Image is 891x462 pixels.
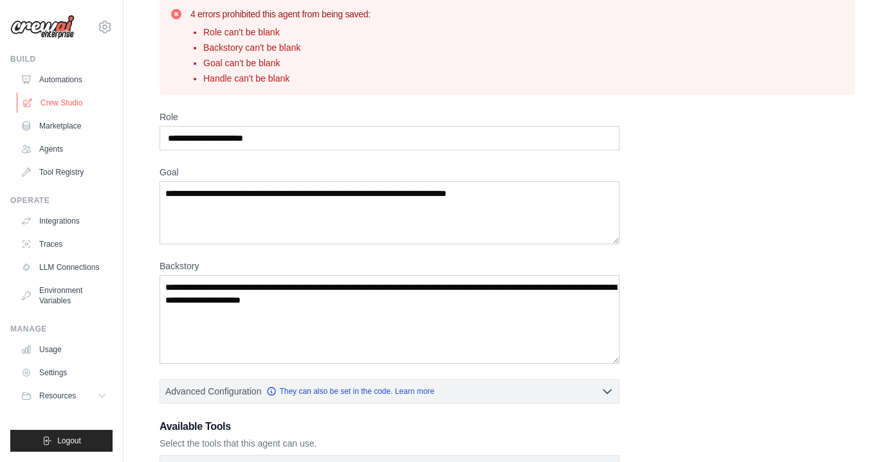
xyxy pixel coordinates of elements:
a: LLM Connections [15,257,113,278]
button: Logout [10,430,113,452]
a: Marketplace [15,116,113,136]
h3: 4 errors prohibited this agent from being saved: [190,8,371,21]
label: Goal [160,166,620,179]
div: Operate [10,195,113,206]
button: Advanced Configuration They can also be set in the code. Learn more [160,380,619,403]
a: Integrations [15,211,113,231]
li: Backstory can't be blank [203,41,371,54]
div: Manage [10,324,113,334]
a: Crew Studio [17,93,114,113]
div: Build [10,54,113,64]
a: Tool Registry [15,162,113,182]
span: Logout [57,436,81,446]
a: Agents [15,139,113,159]
a: Usage [15,339,113,360]
h3: Available Tools [160,419,620,434]
a: Settings [15,362,113,383]
a: They can also be set in the code. Learn more [266,386,434,396]
a: Traces [15,234,113,254]
label: Role [160,111,620,123]
img: Logo [10,15,75,39]
li: Role can't be blank [203,26,371,39]
button: Resources [15,386,113,406]
span: Resources [39,391,76,401]
label: Backstory [160,260,620,272]
li: Goal can't be blank [203,57,371,69]
a: Automations [15,69,113,90]
span: Advanced Configuration [165,385,261,398]
p: Select the tools that this agent can use. [160,437,620,450]
li: Handle can't be blank [203,72,371,85]
a: Environment Variables [15,280,113,311]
